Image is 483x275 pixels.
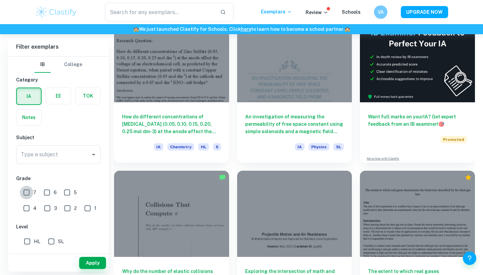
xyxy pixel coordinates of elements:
span: Chemistry [167,143,194,151]
div: Filter type choice [35,57,82,73]
span: 4 [33,205,37,212]
h6: We just launched Clastify for Schools. Click to learn how to become a school partner. [1,25,482,33]
p: Review [306,9,328,16]
span: IA [154,143,163,151]
button: IB [35,57,51,73]
div: Premium [465,174,472,181]
span: Promoted [440,136,467,143]
span: 3 [54,205,57,212]
button: Help and Feedback [463,252,476,265]
img: Marked [219,174,226,181]
span: 2 [74,205,77,212]
img: Clastify logo [35,5,77,19]
h6: How do different concentrations of [MEDICAL_DATA] (0.05, 0.10, 0.15, 0.20, 0.25 mol dm-3) at the ... [122,113,221,135]
a: How do different concentrations of [MEDICAL_DATA] (0.05, 0.10, 0.15, 0.20, 0.25 mol dm-3) at the ... [114,16,229,163]
button: EE [46,88,71,104]
h6: Filter exemplars [8,38,109,56]
p: Exemplars [261,8,292,15]
span: 🏫 [133,26,139,32]
img: Thumbnail [360,16,475,102]
h6: Category [16,76,101,84]
span: 5 [213,143,221,151]
a: An investigation of measuring the permeability of free space constant using simple solenoids and ... [237,16,352,163]
span: 6 [54,189,57,196]
span: HL [198,143,209,151]
button: Notes [16,109,41,125]
a: here [241,26,251,32]
h6: Level [16,223,101,230]
input: Search for any exemplars... [105,3,215,21]
h6: Want full marks on your IA ? Get expert feedback from an IB examiner! [368,113,467,128]
span: SL [333,143,344,151]
span: 7 [33,189,36,196]
span: 1 [94,205,96,212]
button: IA [17,88,41,104]
h6: An investigation of measuring the permeability of free space constant using simple solenoids and ... [245,113,344,135]
span: 5 [74,189,77,196]
a: Advertise with Clastify [367,156,399,161]
span: SL [58,238,64,245]
button: Open [89,150,98,159]
h6: Subject [16,134,101,141]
button: TOK [75,88,100,104]
h6: Grade [16,175,101,182]
span: 🎯 [438,121,444,127]
button: Apply [79,257,106,269]
h6: VA [377,8,385,16]
a: Want full marks on yourIA? Get expert feedback from an IB examiner!PromotedAdvertise with Clastify [360,16,475,163]
span: HL [34,238,40,245]
button: VA [374,5,387,19]
button: UPGRADE NOW [401,6,448,18]
button: College [64,57,82,73]
span: Physics [309,143,329,151]
a: Schools [342,9,361,15]
span: 🏫 [344,26,350,32]
span: IA [295,143,305,151]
